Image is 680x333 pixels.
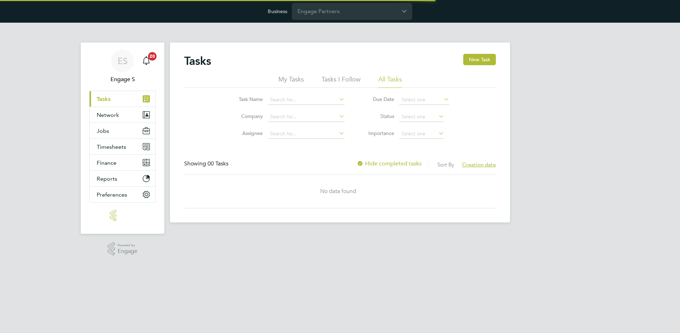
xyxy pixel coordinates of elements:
[108,242,138,256] a: Powered byEngage
[437,161,454,168] label: Sort By
[97,96,110,102] span: Tasks
[231,96,263,102] label: Task Name
[278,75,304,88] li: My Tasks
[399,129,444,139] input: Select one
[399,112,444,122] input: Select one
[89,210,156,221] a: Go to home page
[184,160,230,168] div: Showing
[184,54,211,68] h2: Tasks
[231,130,263,136] label: Assignee
[357,160,421,167] label: Hide completed tasks
[97,191,127,198] span: Preferences
[97,128,109,134] span: Jobs
[139,50,153,72] a: 20
[97,159,117,166] span: Finance
[110,210,135,221] img: engage-logo-retina.png
[118,242,137,248] span: Powered by
[118,56,127,66] span: ES
[184,188,492,195] div: No data found
[463,54,496,65] button: New Task
[90,155,155,170] button: Finance
[97,143,126,150] span: Timesheets
[399,95,449,105] input: Select one
[231,113,263,119] label: Company
[208,160,228,167] span: 00 Tasks
[118,248,137,254] span: Engage
[89,50,156,84] a: ESEngage S
[268,112,345,122] input: Search for...
[268,129,345,139] input: Search for...
[148,52,157,61] span: 20
[90,187,155,202] button: Preferences
[268,8,287,15] label: Business
[81,43,164,234] nav: Main navigation
[90,91,155,107] a: Tasks
[268,95,345,105] input: Search for...
[90,139,155,154] button: Timesheets
[362,96,394,102] label: Due Date
[90,107,155,123] button: Network
[322,75,361,88] li: Tasks I Follow
[378,75,402,88] li: All Tasks
[362,130,394,136] label: Importance
[90,123,155,139] button: Jobs
[362,113,394,119] label: Status
[462,161,496,168] span: Creation date
[97,175,117,182] span: Reports
[90,171,155,186] button: Reports
[97,112,119,118] span: Network
[89,75,156,84] span: Engage S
